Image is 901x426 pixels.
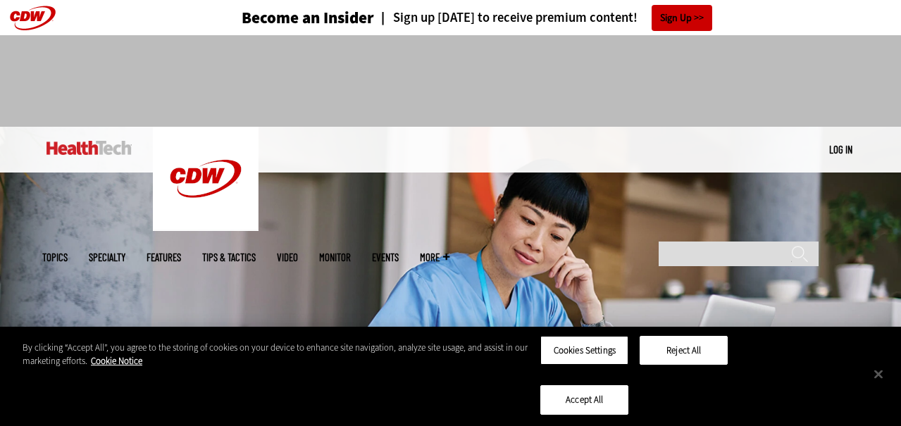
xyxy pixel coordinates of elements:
div: User menu [829,142,852,157]
button: Close [863,359,894,390]
a: Become an Insider [189,10,374,26]
a: Log in [829,143,852,156]
button: Reject All [640,336,728,365]
a: CDW [153,220,259,234]
a: Features [147,252,181,263]
h3: Become an Insider [242,10,374,26]
div: By clicking “Accept All”, you agree to the storing of cookies on your device to enhance site navi... [23,341,540,368]
a: Video [277,252,298,263]
a: Events [372,252,399,263]
span: Topics [42,252,68,263]
a: More information about your privacy [91,355,142,367]
a: Sign Up [652,5,712,31]
button: Cookies Settings [540,336,628,365]
img: Home [46,141,132,155]
a: Sign up [DATE] to receive premium content! [374,11,638,25]
iframe: advertisement [194,49,707,113]
a: MonITor [319,252,351,263]
button: Accept All [540,385,628,415]
span: More [420,252,449,263]
a: Tips & Tactics [202,252,256,263]
img: Home [153,127,259,231]
span: Specialty [89,252,125,263]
